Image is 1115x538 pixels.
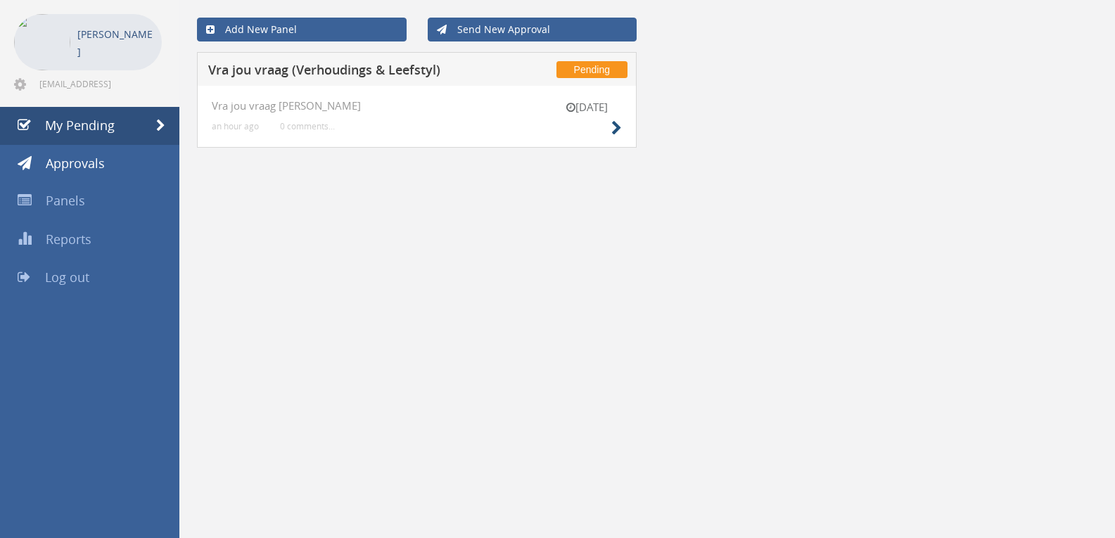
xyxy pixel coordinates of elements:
span: My Pending [45,117,115,134]
h5: Vra jou vraag (Verhoudings & Leefstyl) [208,63,500,81]
span: Panels [46,192,85,209]
small: [DATE] [552,100,622,115]
a: Send New Approval [428,18,637,41]
span: Reports [46,231,91,248]
a: Add New Panel [197,18,407,41]
span: Log out [45,269,89,286]
small: 0 comments... [280,121,335,132]
span: Approvals [46,155,105,172]
p: [PERSON_NAME] [77,25,155,60]
span: [EMAIL_ADDRESS][DOMAIN_NAME] [39,78,159,89]
span: Pending [556,61,627,78]
small: an hour ago [212,121,259,132]
h4: Vra jou vraag [PERSON_NAME] [212,100,622,112]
